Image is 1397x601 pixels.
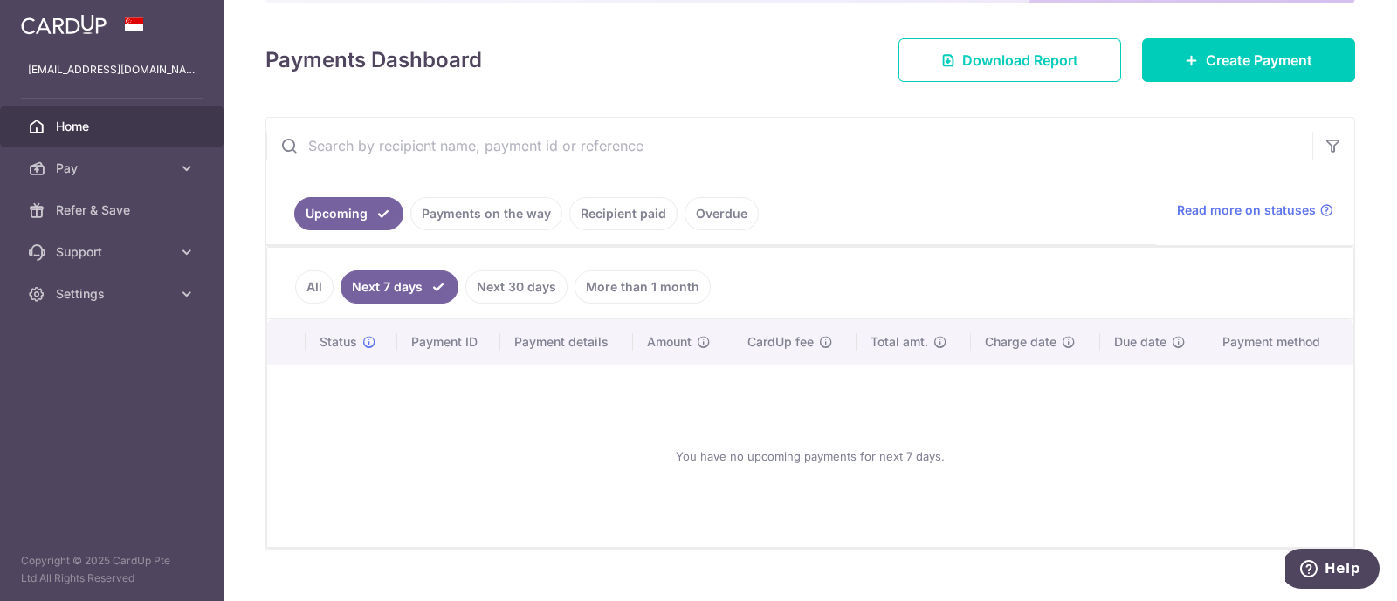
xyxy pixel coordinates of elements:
span: CardUp fee [747,333,814,351]
span: Home [56,118,171,135]
span: Status [320,333,357,351]
span: Create Payment [1206,50,1312,71]
a: Create Payment [1142,38,1355,82]
span: Pay [56,160,171,177]
span: Amount [647,333,692,351]
a: Download Report [898,38,1121,82]
a: Upcoming [294,197,403,230]
iframe: Opens a widget where you can find more information [1285,549,1380,592]
th: Payment method [1208,319,1353,365]
a: Next 30 days [465,270,568,304]
span: Download Report [962,50,1078,71]
a: All [295,270,334,304]
span: Charge date [985,333,1056,351]
th: Payment details [500,319,634,365]
span: Total amt. [871,333,928,351]
span: Due date [1114,333,1166,351]
img: CardUp [21,14,107,35]
span: Read more on statuses [1177,201,1316,219]
a: Read more on statuses [1177,201,1333,219]
a: Overdue [685,197,759,230]
a: Payments on the way [410,197,562,230]
a: More than 1 month [575,270,711,304]
a: Next 7 days [341,270,458,304]
span: Support [56,243,171,261]
span: Refer & Save [56,201,171,219]
th: Payment ID [397,319,500,365]
h4: Payments Dashboard [265,44,482,76]
p: [EMAIL_ADDRESS][DOMAIN_NAME] [28,61,196,79]
div: You have no upcoming payments for next 7 days. [288,379,1332,533]
input: Search by recipient name, payment id or reference [266,118,1312,174]
span: Settings [56,285,171,303]
a: Recipient paid [569,197,678,230]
